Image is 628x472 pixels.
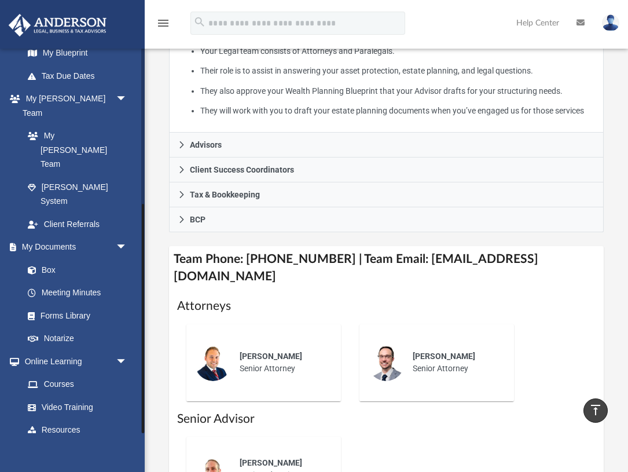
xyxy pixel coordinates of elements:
li: Their role is to assist in answering your asset protection, estate planning, and legal questions. [200,64,595,78]
a: My [PERSON_NAME] Teamarrow_drop_down [8,87,139,125]
a: My Blueprint [16,42,139,65]
img: thumbnail [194,344,232,381]
a: My [PERSON_NAME] Team [16,125,133,176]
div: Senior Attorney [405,342,506,383]
a: Advisors [169,133,604,158]
a: Client Referrals [16,213,139,236]
a: vertical_align_top [583,398,608,423]
a: Online Learningarrow_drop_down [8,350,139,373]
span: BCP [190,215,205,224]
a: Box [16,258,133,281]
span: arrow_drop_down [116,87,139,111]
h1: Senior Advisor [177,411,596,427]
img: User Pic [602,14,619,31]
i: search [193,16,206,28]
a: Meeting Minutes [16,281,139,305]
img: Anderson Advisors Platinum Portal [5,14,110,36]
span: [PERSON_NAME] [240,352,302,361]
span: Tax & Bookkeeping [190,191,260,199]
a: Tax Due Dates [16,64,145,87]
a: Notarize [16,327,139,350]
span: arrow_drop_down [116,236,139,259]
span: Client Success Coordinators [190,166,294,174]
li: They also approve your Wealth Planning Blueprint that your Advisor drafts for your structuring ne... [200,84,595,98]
li: Your Legal team consists of Attorneys and Paralegals. [200,44,595,58]
a: My Documentsarrow_drop_down [8,236,139,259]
i: vertical_align_top [589,403,603,417]
div: Senior Attorney [232,342,333,383]
a: Forms Library [16,304,133,327]
a: Resources [16,419,139,442]
a: menu [156,22,170,30]
span: arrow_drop_down [116,350,139,374]
p: What My Attorneys & Paralegals Do: [178,24,596,118]
a: Tax & Bookkeeping [169,182,604,207]
h4: Team Phone: [PHONE_NUMBER] | Team Email: [EMAIL_ADDRESS][DOMAIN_NAME] [169,246,604,290]
a: Video Training [16,396,133,419]
i: menu [156,16,170,30]
a: Courses [16,373,139,396]
span: [PERSON_NAME] [240,458,302,467]
img: thumbnail [368,344,405,381]
a: [PERSON_NAME] System [16,175,139,213]
span: Advisors [190,141,222,149]
li: They will work with you to draft your estate planning documents when you’ve engaged us for those ... [200,104,595,118]
span: [PERSON_NAME] [413,352,475,361]
a: Client Success Coordinators [169,158,604,182]
h1: Attorneys [177,298,596,314]
div: Attorneys & Paralegals [169,16,604,133]
a: BCP [169,207,604,232]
